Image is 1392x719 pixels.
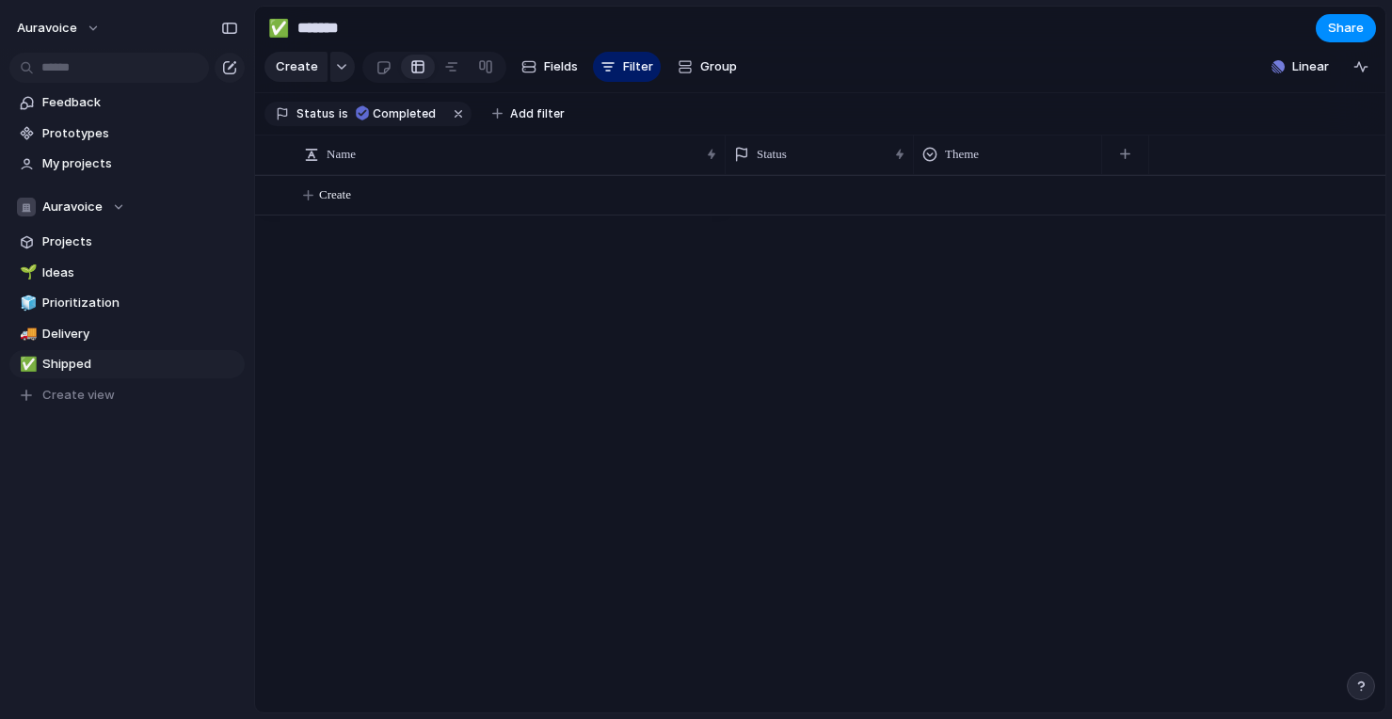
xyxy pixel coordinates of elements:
span: Feedback [42,93,238,112]
span: Projects [42,232,238,251]
a: My projects [9,150,245,178]
button: auravoice [8,13,110,43]
button: ✅ [264,13,294,43]
span: Add filter [510,105,565,122]
button: ✅ [17,355,36,374]
div: ✅ [268,15,289,40]
span: Prototypes [42,124,238,143]
div: ✅ [20,354,33,375]
span: Create [319,185,351,204]
span: Status [296,105,335,122]
span: Status [757,145,787,164]
button: Auravoice [9,193,245,221]
span: Ideas [42,264,238,282]
button: Share [1316,14,1376,42]
span: Share [1328,19,1364,38]
button: Completed [350,104,447,124]
div: 🚚 [20,323,33,344]
a: Prototypes [9,120,245,148]
a: 🌱Ideas [9,259,245,287]
button: 🧊 [17,294,36,312]
button: Add filter [481,101,576,127]
a: Projects [9,228,245,256]
button: Filter [593,52,661,82]
span: Shipped [42,355,238,374]
button: Linear [1264,53,1336,81]
span: Create [276,57,318,76]
a: 🚚Delivery [9,320,245,348]
span: Delivery [42,325,238,344]
div: 🧊 [20,293,33,314]
button: is [335,104,352,124]
button: 🚚 [17,325,36,344]
button: Fields [514,52,585,82]
span: is [339,105,348,122]
a: Feedback [9,88,245,117]
span: Group [700,57,737,76]
span: Auravoice [42,198,103,216]
a: 🧊Prioritization [9,289,245,317]
span: Linear [1292,57,1329,76]
button: Group [668,52,746,82]
span: Theme [945,145,979,164]
span: Completed [373,105,436,122]
span: Create view [42,386,115,405]
span: auravoice [17,19,77,38]
span: Filter [623,57,653,76]
span: My projects [42,154,238,173]
span: Prioritization [42,294,238,312]
a: ✅Shipped [9,350,245,378]
span: Name [327,145,356,164]
span: Fields [544,57,578,76]
button: Create view [9,381,245,409]
button: 🌱 [17,264,36,282]
button: Create [264,52,328,82]
div: 🌱 [20,262,33,283]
